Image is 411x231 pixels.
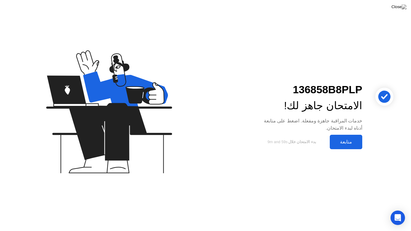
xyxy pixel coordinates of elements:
button: متابعة [330,135,362,149]
span: 9m and 59s [267,140,288,144]
button: بدء الامتحان خلال9m and 59s [256,136,327,148]
div: متابعة [332,139,360,145]
div: خدمات المراقبة جاهزة ومفعلة. اضغط على متابعة أدناه لبدء الامتحان. [256,117,362,132]
div: 136858B8PLP [256,82,362,98]
div: Open Intercom Messenger [391,211,405,225]
div: الامتحان جاهز لك! [256,98,362,114]
img: Close [391,5,406,9]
